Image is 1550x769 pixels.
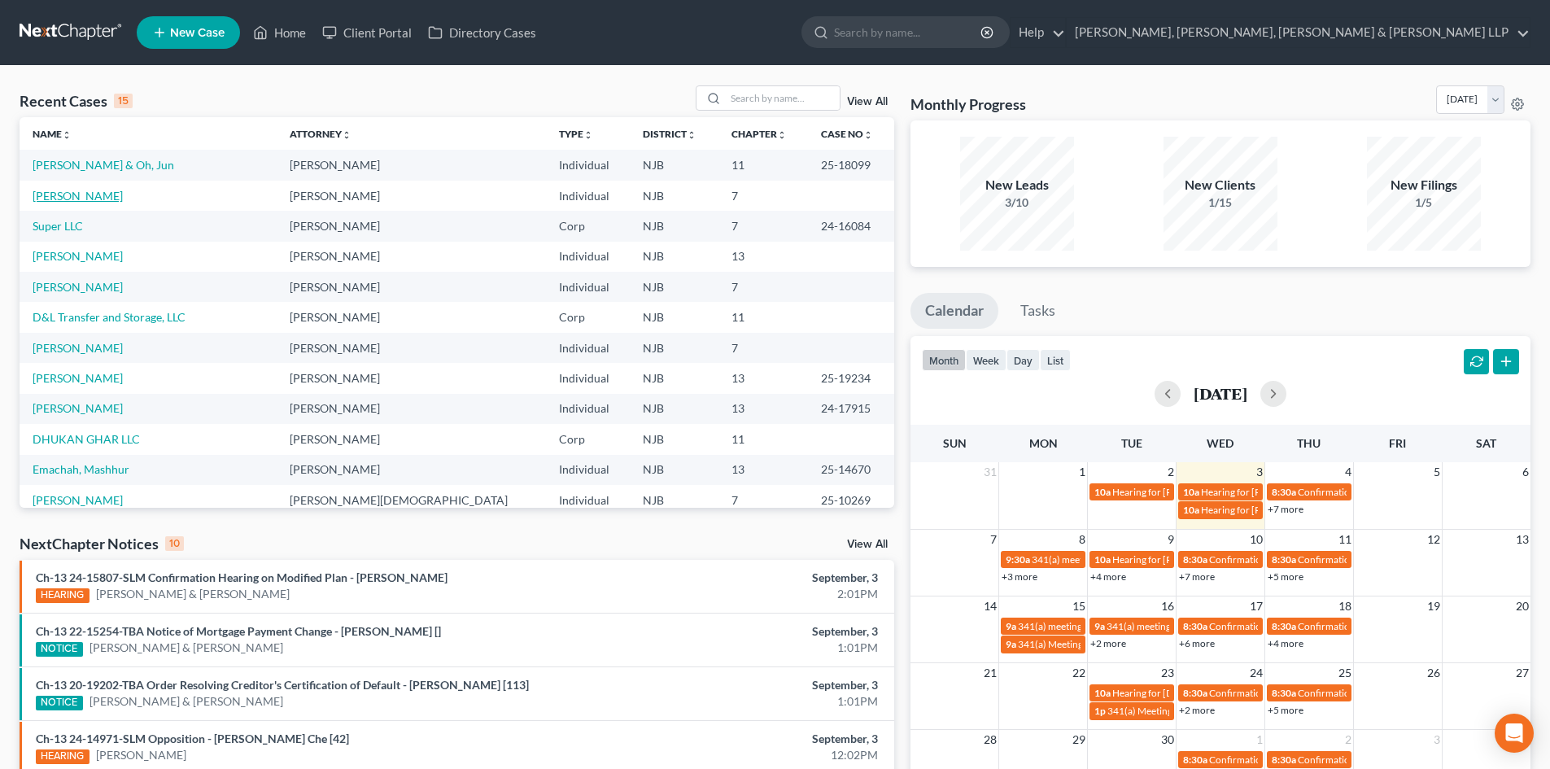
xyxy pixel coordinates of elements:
[277,394,546,424] td: [PERSON_NAME]
[1268,503,1303,515] a: +7 more
[630,242,718,272] td: NJB
[1298,687,1482,699] span: Confirmation hearing for [PERSON_NAME]
[90,693,283,710] a: [PERSON_NAME] & [PERSON_NAME]
[1255,730,1264,749] span: 1
[1006,553,1030,566] span: 9:30a
[1207,436,1233,450] span: Wed
[1183,754,1207,766] span: 8:30a
[910,293,998,329] a: Calendar
[1071,596,1087,616] span: 15
[342,130,351,140] i: unfold_more
[1521,462,1530,482] span: 6
[608,747,878,763] div: 12:02PM
[33,341,123,355] a: [PERSON_NAME]
[1094,620,1105,632] span: 9a
[1183,620,1207,632] span: 8:30a
[1159,730,1176,749] span: 30
[910,94,1026,114] h3: Monthly Progress
[608,586,878,602] div: 2:01PM
[546,394,631,424] td: Individual
[1298,553,1482,566] span: Confirmation hearing for [PERSON_NAME]
[847,96,888,107] a: View All
[1194,385,1247,402] h2: [DATE]
[36,749,90,764] div: HEARING
[718,485,808,515] td: 7
[290,128,351,140] a: Attorneyunfold_more
[90,640,283,656] a: [PERSON_NAME] & [PERSON_NAME]
[33,310,186,324] a: D&L Transfer and Storage, LLC
[718,394,808,424] td: 13
[608,677,878,693] div: September, 3
[277,302,546,332] td: [PERSON_NAME]
[1272,553,1296,566] span: 8:30a
[36,642,83,657] div: NOTICE
[1495,714,1534,753] div: Open Intercom Messenger
[943,436,967,450] span: Sun
[1248,663,1264,683] span: 24
[1514,530,1530,549] span: 13
[20,534,184,553] div: NextChapter Notices
[718,211,808,241] td: 7
[1179,637,1215,649] a: +6 more
[33,280,123,294] a: [PERSON_NAME]
[546,181,631,211] td: Individual
[1432,462,1442,482] span: 5
[863,130,873,140] i: unfold_more
[1248,596,1264,616] span: 17
[1343,462,1353,482] span: 4
[1201,486,1328,498] span: Hearing for [PERSON_NAME]
[1006,349,1040,371] button: day
[630,272,718,302] td: NJB
[1209,754,1394,766] span: Confirmation hearing for [PERSON_NAME]
[1164,176,1277,194] div: New Clients
[420,18,544,47] a: Directory Cases
[546,424,631,454] td: Corp
[33,462,129,476] a: Emachah, Mashhur
[1201,504,1414,516] span: Hearing for [PERSON_NAME] & [PERSON_NAME]
[1179,570,1215,583] a: +7 more
[62,130,72,140] i: unfold_more
[277,211,546,241] td: [PERSON_NAME]
[726,86,840,110] input: Search by name...
[1367,194,1481,211] div: 1/5
[1426,530,1442,549] span: 12
[982,596,998,616] span: 14
[718,181,808,211] td: 7
[966,349,1006,371] button: week
[808,363,894,393] td: 25-19234
[1255,462,1264,482] span: 3
[1121,436,1142,450] span: Tue
[277,363,546,393] td: [PERSON_NAME]
[847,539,888,550] a: View All
[1006,620,1016,632] span: 9a
[982,730,998,749] span: 28
[1272,754,1296,766] span: 8:30a
[608,640,878,656] div: 1:01PM
[718,150,808,180] td: 11
[36,678,529,692] a: Ch-13 20-19202-TBA Order Resolving Creditor's Certification of Default - [PERSON_NAME] [113]
[546,333,631,363] td: Individual
[718,424,808,454] td: 11
[608,693,878,710] div: 1:01PM
[777,130,787,140] i: unfold_more
[1297,436,1321,450] span: Thu
[33,432,140,446] a: DHUKAN GHAR LLC
[277,455,546,485] td: [PERSON_NAME]
[1166,462,1176,482] span: 2
[982,663,998,683] span: 21
[1337,663,1353,683] span: 25
[245,18,314,47] a: Home
[36,624,441,638] a: Ch-13 22-15254-TBA Notice of Mortgage Payment Change - [PERSON_NAME] []
[36,696,83,710] div: NOTICE
[630,333,718,363] td: NJB
[1006,638,1016,650] span: 9a
[1209,687,1394,699] span: Confirmation hearing for [PERSON_NAME]
[1018,620,1175,632] span: 341(a) meeting for [PERSON_NAME]
[277,485,546,515] td: [PERSON_NAME][DEMOGRAPHIC_DATA]
[546,485,631,515] td: Individual
[583,130,593,140] i: unfold_more
[170,27,225,39] span: New Case
[1071,730,1087,749] span: 29
[1159,663,1176,683] span: 23
[33,128,72,140] a: Nameunfold_more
